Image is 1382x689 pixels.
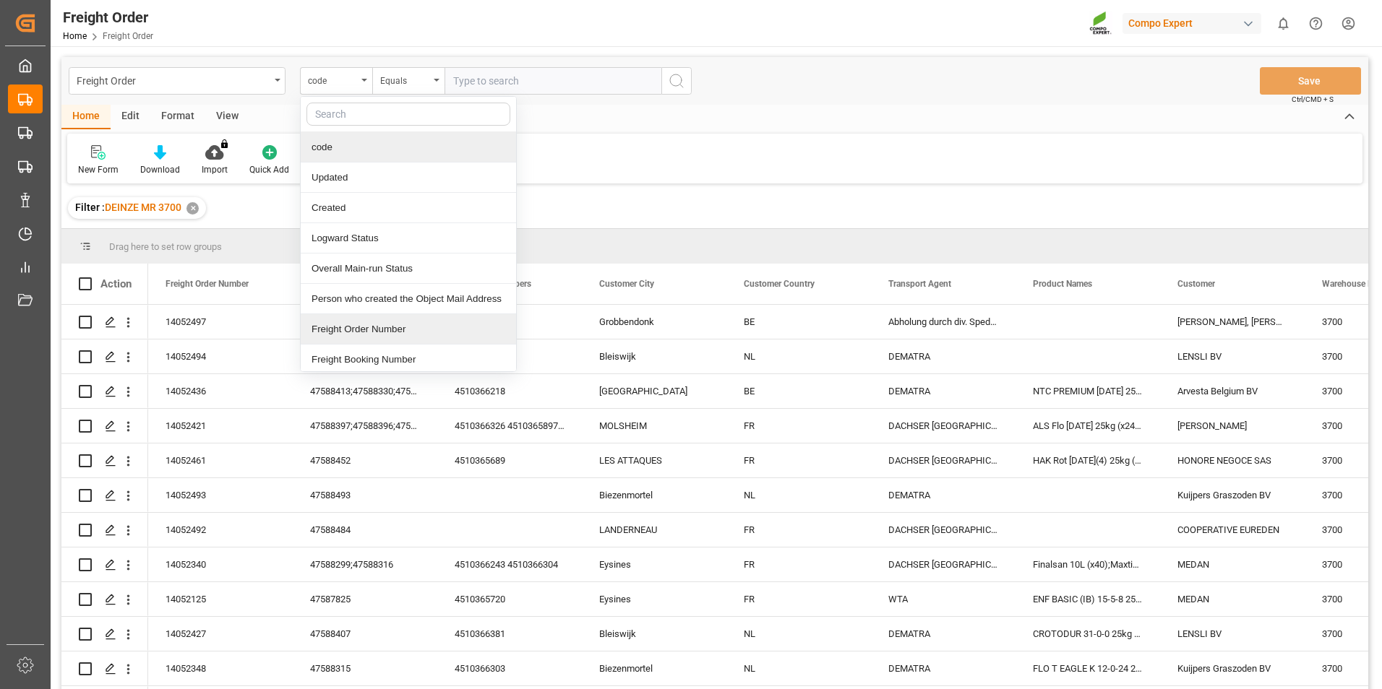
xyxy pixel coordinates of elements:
div: WTA [871,582,1016,616]
div: 14052340 [148,547,293,581]
div: DACHSER [GEOGRAPHIC_DATA] N.V./S.A [871,443,1016,477]
div: Press SPACE to select this row. [61,651,148,686]
div: 14052497 [148,305,293,339]
button: search button [661,67,692,95]
div: Action [100,277,132,290]
div: 14052494 [148,339,293,373]
div: 47588484 [293,513,437,547]
div: Kuijpers Graszoden BV [1160,478,1305,512]
div: [PERSON_NAME] [1160,409,1305,443]
div: 4510365689 [437,443,582,477]
div: Press SPACE to select this row. [61,582,148,617]
button: close menu [300,67,372,95]
div: BE [726,374,871,408]
div: DEMATRA [871,617,1016,651]
div: FR [726,443,871,477]
div: 14052125 [148,582,293,616]
div: Logward Status [301,223,516,253]
div: Home [61,105,111,129]
div: LENSLI BV [1160,617,1305,651]
div: Press SPACE to select this row. [61,305,148,339]
div: ENF BASIC (IB) 15-5-8 25kg (x40) INT;ENF FAIRWAYS [DATE] 25kg (x40) INT;FLO T CLUB [DATE] 25kg (x... [1016,582,1160,616]
div: DACHSER [GEOGRAPHIC_DATA] N.V./S.A [871,513,1016,547]
div: 47588397;47588396;47588398;47588395 [293,409,437,443]
div: 14052493 [148,478,293,512]
div: [PERSON_NAME], [PERSON_NAME] & Co N.V. [1160,305,1305,339]
button: show 0 new notifications [1267,7,1300,40]
div: LANDERNEAU [582,513,726,547]
div: Press SPACE to select this row. [61,478,148,513]
div: Quick Add [249,163,289,176]
div: HAK Rot [DATE](4) 25kg (x48) INT spPAL [1016,443,1160,477]
div: Equals [380,71,429,87]
div: Freight Order [63,6,153,28]
div: [GEOGRAPHIC_DATA] [582,374,726,408]
div: Bleiswijk [582,617,726,651]
div: code [308,71,357,87]
div: Biezenmortel [582,651,726,685]
span: DEINZE MR 3700 [105,201,181,213]
div: Created [301,193,516,223]
div: Press SPACE to select this row. [61,339,148,374]
div: code [301,132,516,162]
div: Grobbendonk [582,305,726,339]
div: Press SPACE to select this row. [61,617,148,651]
div: New Form [78,163,119,176]
div: 47588499 [293,305,437,339]
div: NL [726,617,871,651]
div: DEMATRA [871,651,1016,685]
span: Transport Agent [888,279,951,289]
div: 14052461 [148,443,293,477]
span: Product Names [1033,279,1092,289]
div: Biezenmortel [582,478,726,512]
div: Eysines [582,582,726,616]
div: Press SPACE to select this row. [61,374,148,409]
div: Person who created the Object Mail Address [301,284,516,314]
button: Save [1260,67,1361,95]
div: DACHSER [GEOGRAPHIC_DATA] N.V./S.A [871,409,1016,443]
span: Customer [1177,279,1215,289]
div: NTC PREMIUM [DATE] 25kg (x40) FR,EN,BNLFLO SUMMER 25kg (x40)BLK PREMIUM [DATE] 25kg(x40)D,EN,PL,F... [1016,374,1160,408]
div: FR [726,582,871,616]
button: Compo Expert [1123,9,1267,37]
div: ALS Flo [DATE] 25kg (x24) FR;ALS FLO 13-21-13 25kg (x24) FRANTI LIMACES (FERRAMOL) 4x5kg (x18);[P... [1016,409,1160,443]
div: NL [726,651,871,685]
div: 14052421 [148,409,293,443]
div: DEMATRA [871,339,1016,373]
a: Home [63,31,87,41]
div: DEMATRA [871,478,1016,512]
div: Eysines [582,547,726,581]
input: Search [306,103,510,126]
div: 47588315 [293,651,437,685]
div: Arvesta Belgium BV [1160,374,1305,408]
div: 14052427 [148,617,293,651]
div: Freight Order Number [301,314,516,344]
div: Abholung durch div. Spediteure [871,305,1016,339]
div: Freight Order [77,71,270,89]
div: NL [726,478,871,512]
div: 4510366381 [437,617,582,651]
div: Edit [111,105,150,129]
div: View [205,105,249,129]
div: 47588299;47588316 [293,547,437,581]
div: Format [150,105,205,129]
div: MOLSHEIM [582,409,726,443]
div: Finalsan 10L (x40);Maxtima 10x0,5L (x140) FRBC PLUS [DATE] 12M 25kg (x42) INT [1016,547,1160,581]
div: FR [726,547,871,581]
div: HONORE NEGOCE SAS [1160,443,1305,477]
input: Type to search [445,67,661,95]
div: LENSLI BV [1160,339,1305,373]
div: FR [726,409,871,443]
span: Drag here to set row groups [109,241,222,252]
div: 4510366303 [437,651,582,685]
div: ✕ [186,202,199,214]
button: Help Center [1300,7,1332,40]
span: Freight Order Number [166,279,249,289]
div: MEDAN [1160,547,1305,581]
span: Customer City [599,279,654,289]
div: Press SPACE to select this row. [61,443,148,478]
div: Overall Main-run Status [301,253,516,284]
div: DEMATRA [871,374,1016,408]
div: FR [726,513,871,547]
div: Compo Expert [1123,13,1261,34]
